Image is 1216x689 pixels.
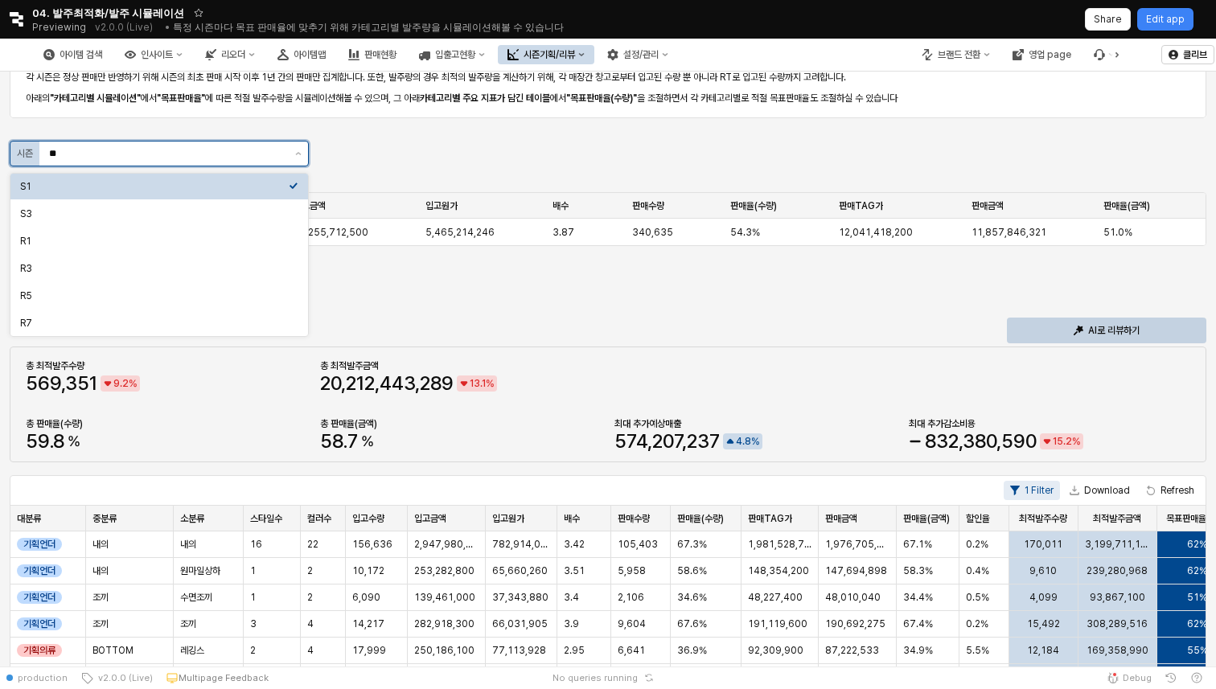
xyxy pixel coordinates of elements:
[966,617,988,630] span: 0.2%
[53,429,64,453] span: 8
[26,432,80,451] span: 59.8%
[618,512,650,525] span: 판매수량
[352,591,380,604] span: 6,090
[250,617,257,630] span: 3
[180,564,220,577] span: 원마일상하
[179,671,269,684] p: Multipage Feedback
[492,564,548,577] span: 65,660,260
[180,512,204,525] span: 소분류
[341,371,346,395] span: ,
[294,49,326,60] div: 아이템맵
[825,591,881,604] span: 48,010,040
[1004,481,1060,500] button: 1 Filter
[26,70,1190,84] p: 각 시즌은 정상 판매만 반영하기 위해 시즌의 최초 판매 시작 이후 1년 간의 판매만 집계합니다. 또한, 발주량의 경우 최적의 발주량을 계산하기 위해, 각 매장간 창고로부터 입...
[250,591,256,604] span: 1
[1063,481,1136,500] button: Download
[157,92,205,104] b: "목표판매율"
[268,45,335,64] div: 아이템맵
[564,538,585,551] span: 3.42
[677,644,707,657] span: 36.9%
[49,429,53,453] span: .
[17,146,33,162] div: 시즌
[925,429,959,453] span: 832
[409,45,495,64] div: 입출고현황
[180,591,212,604] span: 수면조끼
[652,429,682,453] span: 207
[32,16,162,39] div: Previewing v2.0.0 (Live)
[963,429,996,453] span: 380
[839,199,883,212] span: 판매TAG가
[250,644,256,657] span: 2
[294,199,326,212] span: 입고금액
[352,512,384,525] span: 입고수량
[289,141,308,166] button: 제안 사항 표시
[996,429,1001,453] span: ,
[614,417,896,430] div: 최대 추가예상매출
[1027,644,1059,657] span: 12,184
[492,591,548,604] span: 37,343,880
[307,512,331,525] span: 컬러수
[1146,13,1185,26] p: Edit app
[1001,429,1037,453] span: 590
[614,432,720,451] span: 574,207,237
[414,512,446,525] span: 입고금액
[492,512,524,525] span: 입고원가
[1084,45,1124,64] div: 버그 제보 및 기능 개선 요청
[1072,433,1080,449] span: %
[564,644,585,657] span: 2.95
[1029,564,1057,577] span: 9,610
[1029,591,1058,604] span: 4,099
[1041,433,1080,449] span: down 15.2% negative trend
[751,433,759,449] span: %
[1123,671,1152,684] span: Debug
[825,617,885,630] span: 190,692,275
[180,617,196,630] span: 조끼
[959,429,963,453] span: ,
[730,226,760,239] span: 54.3%
[165,21,170,33] span: •
[86,16,162,39] button: Releases and History
[65,371,97,395] span: 351
[380,371,415,395] span: 443
[294,226,368,239] span: 23,255,712,500
[320,371,341,395] span: 20
[1103,226,1132,239] span: 51.0%
[618,538,658,551] span: 105,403
[50,92,141,104] b: "카테고리별 시뮬레이션"
[20,289,289,302] div: R5
[564,564,585,577] span: 3.51
[1088,324,1140,337] p: AI로 리뷰하기
[677,564,707,577] span: 58.6%
[60,49,102,60] div: 아이템 검색
[250,538,262,551] span: 16
[92,644,134,657] span: BOTTOM
[687,429,720,453] span: 237
[26,359,307,372] div: 총 최적발주수량
[26,417,307,430] div: 총 판매율(수량)
[748,538,811,551] span: 1,981,528,700
[122,378,129,389] span: 2
[1187,591,1207,604] span: 51%
[682,429,687,453] span: ,
[564,617,579,630] span: 3.9
[221,49,245,60] div: 리오더
[23,564,55,577] span: 기획언더
[93,671,153,684] span: v2.0.0 (Live)
[825,564,887,577] span: 147,694,898
[10,173,308,337] div: Select an option
[458,375,494,392] span: down 13.1% negative trend
[113,378,120,389] span: 9
[825,538,889,551] span: 1,976,705,688
[307,644,314,657] span: 4
[343,429,347,453] span: .
[425,226,495,239] span: 5,465,214,246
[524,49,575,60] div: 시즌기획/리뷰
[414,617,474,630] span: 282,918,300
[120,378,122,389] span: .
[480,378,482,389] span: .
[903,644,933,657] span: 34.9%
[553,199,569,212] span: 배수
[250,512,282,525] span: 스타일수
[1087,644,1148,657] span: 169,358,990
[180,644,204,657] span: 레깅스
